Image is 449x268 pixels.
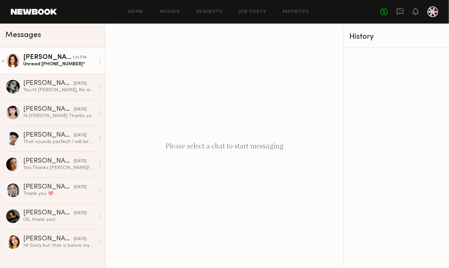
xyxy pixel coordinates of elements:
div: [DATE] [74,158,87,165]
div: 1:33 PM [72,55,87,61]
a: Home [128,10,143,14]
div: [PERSON_NAME] [23,54,72,61]
div: [PERSON_NAME] [23,132,74,139]
div: [PERSON_NAME] [23,236,74,242]
div: [PERSON_NAME] [23,158,74,165]
div: [DATE] [74,236,87,242]
div: [DATE] [74,132,87,139]
a: Requests [196,10,222,14]
div: Unread: [PHONE_NUMBER]* [23,61,95,67]
div: [DATE] [74,80,87,87]
a: Job Posts [238,10,266,14]
div: Ok, thank you! [23,216,95,223]
div: You: Hi [PERSON_NAME], No worries, I totally understand! Would love to work with you in our futur... [23,87,95,93]
div: Hi! Sorry but that is below my rate. [23,242,95,249]
div: That sounds perfect! I will let you know when the nail tips arrive! I received the Venmo! Thank y... [23,139,95,145]
div: History [349,33,444,41]
div: [PERSON_NAME] [23,106,74,113]
div: [PERSON_NAME] [23,184,74,191]
a: Favorites [283,10,309,14]
div: [DATE] [74,184,87,191]
div: [DATE] [74,210,87,216]
a: Models [160,10,180,14]
div: [PERSON_NAME] [23,80,74,87]
div: You: Thanks [PERSON_NAME]! We will definitely reach out for the next shoot :) We would love to wo... [23,165,95,171]
div: [PERSON_NAME] [23,210,74,216]
div: Thank you ❤️ [23,191,95,197]
div: [DATE] [74,106,87,113]
div: Hi [PERSON_NAME] Thanks so much for your kind words! I hope to work together in the future. [PERS... [23,113,95,119]
div: Please select a chat to start messaging [105,24,344,268]
span: Messages [5,31,41,39]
